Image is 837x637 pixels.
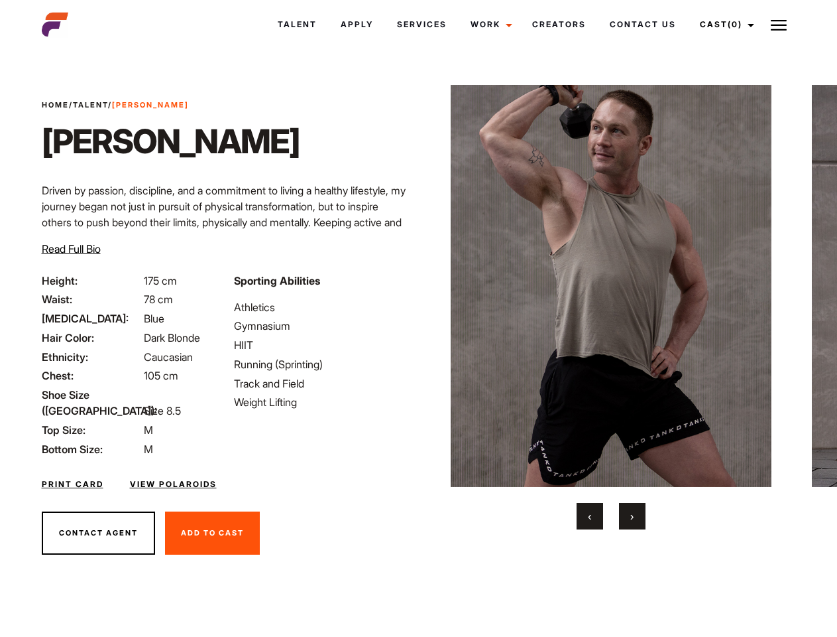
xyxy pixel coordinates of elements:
strong: [PERSON_NAME] [112,100,189,109]
img: Burger icon [771,17,787,33]
span: 175 cm [144,274,177,287]
span: [MEDICAL_DATA]: [42,311,141,326]
span: Read Full Bio [42,242,101,255]
span: M [144,423,153,437]
button: Contact Agent [42,512,155,555]
span: Height: [42,273,141,289]
span: Size 8.5 [144,404,181,417]
a: Contact Us [598,7,688,42]
span: 78 cm [144,293,173,306]
a: Talent [73,100,108,109]
span: Chest: [42,368,141,384]
a: Home [42,100,69,109]
img: cropped-aefm-brand-fav-22-square.png [42,11,68,38]
a: Apply [329,7,385,42]
span: Next [630,510,634,523]
span: Top Size: [42,422,141,438]
a: Talent [266,7,329,42]
span: M [144,443,153,456]
span: Shoe Size ([GEOGRAPHIC_DATA]): [42,387,141,419]
li: Running (Sprinting) [234,356,410,372]
li: HIIT [234,337,410,353]
li: Weight Lifting [234,394,410,410]
span: Previous [588,510,591,523]
span: Add To Cast [181,528,244,537]
span: Waist: [42,291,141,307]
span: Dark Blonde [144,331,200,344]
a: Work [459,7,520,42]
span: (0) [728,19,742,29]
a: Services [385,7,459,42]
li: Track and Field [234,376,410,391]
span: 105 cm [144,369,178,382]
button: Add To Cast [165,512,260,555]
span: Ethnicity: [42,349,141,365]
a: Creators [520,7,598,42]
span: Hair Color: [42,330,141,346]
li: Gymnasium [234,318,410,334]
a: View Polaroids [130,478,217,490]
span: Bottom Size: [42,441,141,457]
p: Driven by passion, discipline, and a commitment to living a healthy lifestyle, my journey began n... [42,182,411,262]
h1: [PERSON_NAME] [42,121,300,161]
strong: Sporting Abilities [234,274,320,287]
span: Blue [144,312,164,325]
span: / / [42,100,189,111]
button: Read Full Bio [42,241,101,257]
a: Cast(0) [688,7,762,42]
a: Print Card [42,478,103,490]
li: Athletics [234,299,410,315]
span: Caucasian [144,350,193,364]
